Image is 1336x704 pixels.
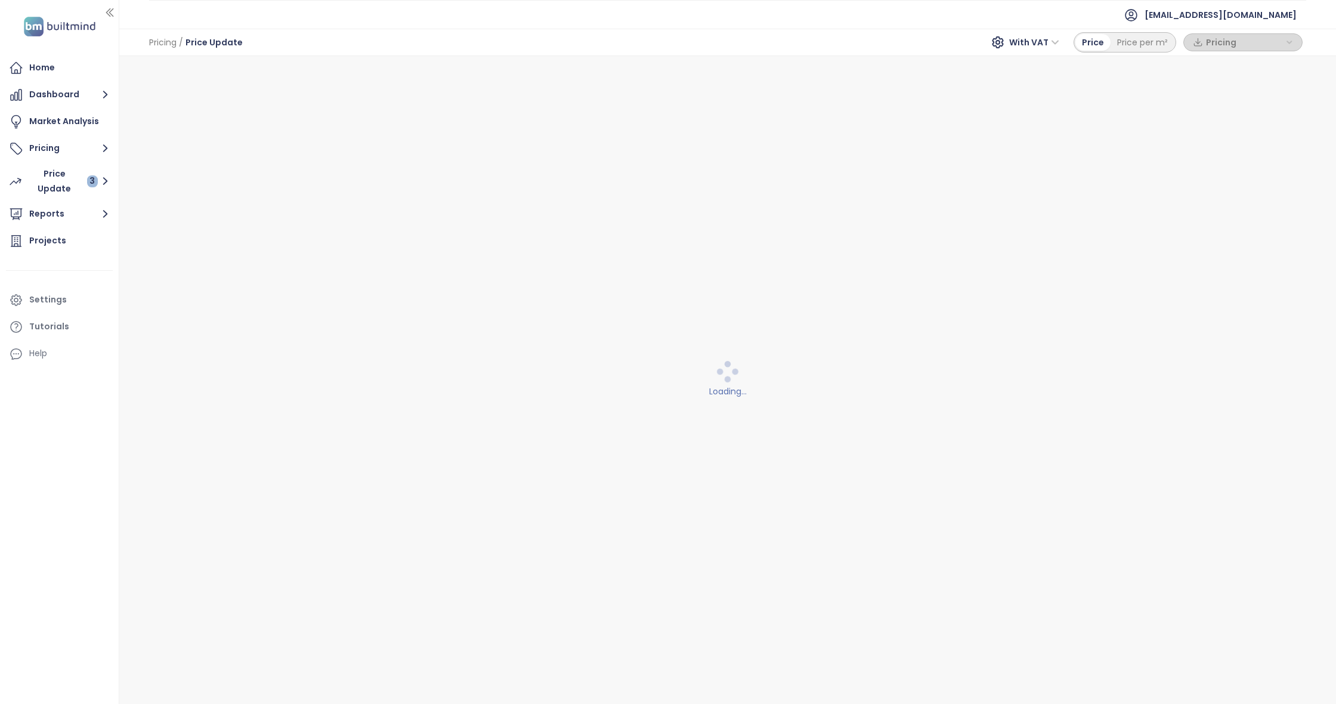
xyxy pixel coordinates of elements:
div: Tutorials [29,319,69,334]
div: Price [1075,34,1111,51]
button: Price Update 3 [6,163,113,199]
div: button [1190,33,1296,51]
a: Projects [6,229,113,253]
div: Price Update [28,166,98,196]
img: logo [20,14,99,39]
button: Dashboard [6,83,113,107]
a: Tutorials [6,315,113,339]
a: Market Analysis [6,110,113,134]
a: Settings [6,288,113,312]
div: Home [29,60,55,75]
div: Help [29,346,47,361]
div: Price per m² [1111,34,1174,51]
span: Pricing [149,32,177,53]
span: [EMAIL_ADDRESS][DOMAIN_NAME] [1145,1,1297,29]
span: / [179,32,183,53]
button: Pricing [6,137,113,160]
button: Reports [6,202,113,226]
div: Help [6,342,113,366]
a: Home [6,56,113,80]
span: Price Update [185,32,243,53]
span: With VAT [1009,33,1059,51]
span: Pricing [1206,33,1283,51]
div: Market Analysis [29,114,99,129]
div: 3 [87,175,98,187]
div: Loading... [127,385,1329,398]
div: Settings [29,292,67,307]
div: Projects [29,233,66,248]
